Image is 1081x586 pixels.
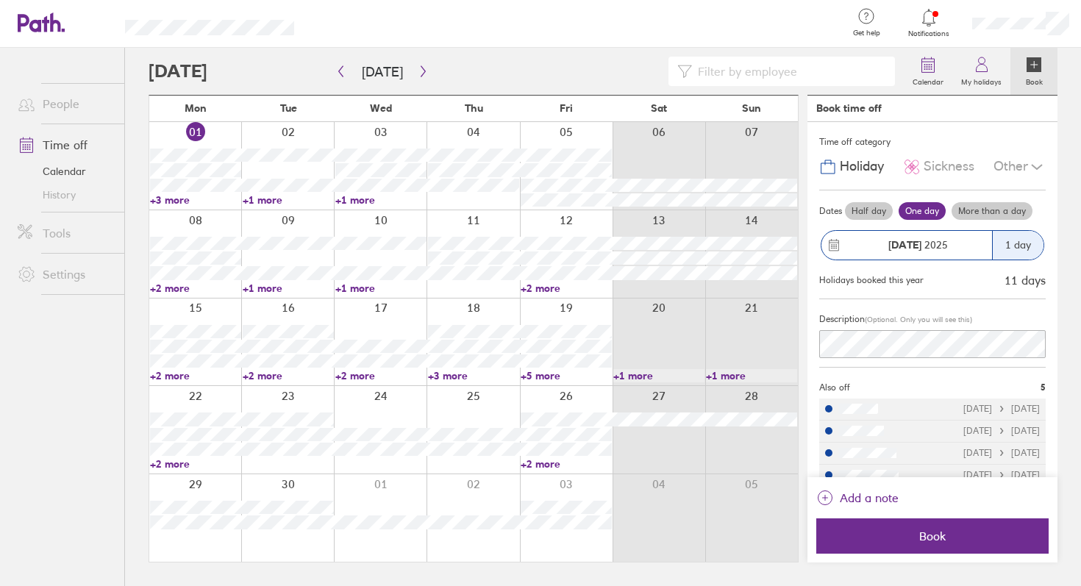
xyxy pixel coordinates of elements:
[865,315,972,324] span: (Optional. Only you will see this)
[280,102,297,114] span: Tue
[816,102,882,114] div: Book time off
[6,260,124,289] a: Settings
[150,457,241,471] a: +2 more
[335,193,427,207] a: +1 more
[819,275,924,285] div: Holidays booked this year
[1005,274,1046,287] div: 11 days
[899,202,946,220] label: One day
[150,193,241,207] a: +3 more
[521,369,612,382] a: +5 more
[816,486,899,510] button: Add a note
[1010,48,1057,95] a: Book
[185,102,207,114] span: Mon
[243,282,334,295] a: +1 more
[888,238,921,251] strong: [DATE]
[819,313,865,324] span: Description
[904,48,952,95] a: Calendar
[370,102,392,114] span: Wed
[521,282,612,295] a: +2 more
[150,282,241,295] a: +2 more
[904,74,952,87] label: Calendar
[819,223,1046,268] button: [DATE] 20251 day
[952,202,1032,220] label: More than a day
[819,206,842,216] span: Dates
[243,369,334,382] a: +2 more
[6,89,124,118] a: People
[963,470,1040,480] div: [DATE] [DATE]
[924,159,974,174] span: Sickness
[963,404,1040,414] div: [DATE] [DATE]
[560,102,573,114] span: Fri
[150,369,241,382] a: +2 more
[1017,74,1052,87] label: Book
[993,153,1046,181] div: Other
[335,282,427,295] a: +1 more
[845,202,893,220] label: Half day
[428,369,519,382] a: +3 more
[243,193,334,207] a: +1 more
[963,426,1040,436] div: [DATE] [DATE]
[613,369,704,382] a: +1 more
[888,239,948,251] span: 2025
[6,160,124,183] a: Calendar
[963,448,1040,458] div: [DATE] [DATE]
[819,382,850,393] span: Also off
[816,518,1049,554] button: Book
[827,529,1038,543] span: Book
[952,48,1010,95] a: My holidays
[905,29,953,38] span: Notifications
[706,369,797,382] a: +1 more
[350,60,415,84] button: [DATE]
[651,102,667,114] span: Sat
[465,102,483,114] span: Thu
[843,29,891,37] span: Get help
[692,57,886,85] input: Filter by employee
[819,131,1046,153] div: Time off category
[335,369,427,382] a: +2 more
[6,183,124,207] a: History
[840,486,899,510] span: Add a note
[905,7,953,38] a: Notifications
[840,159,884,174] span: Holiday
[521,457,612,471] a: +2 more
[6,218,124,248] a: Tools
[952,74,1010,87] label: My holidays
[742,102,761,114] span: Sun
[1041,382,1046,393] span: 5
[6,130,124,160] a: Time off
[992,231,1043,260] div: 1 day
